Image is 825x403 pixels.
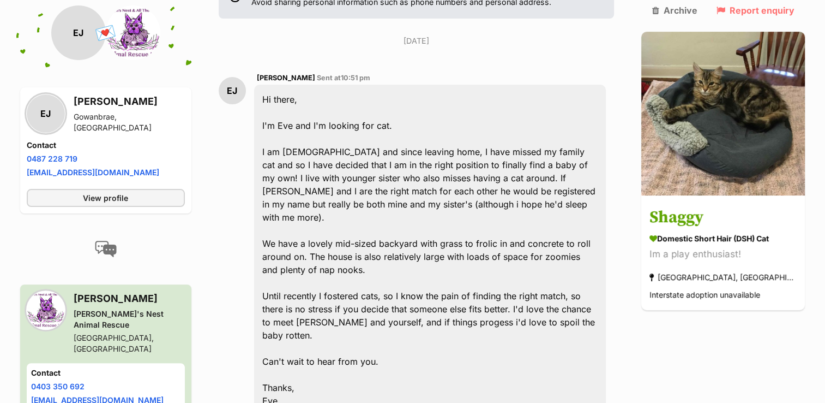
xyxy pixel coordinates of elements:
[74,309,185,330] div: [PERSON_NAME]'s Nest Animal Rescue
[74,111,185,133] div: Gowanbrae, [GEOGRAPHIC_DATA]
[341,74,370,82] span: 10:51 pm
[74,333,185,354] div: [GEOGRAPHIC_DATA], [GEOGRAPHIC_DATA]
[106,5,160,60] img: Robyn's Nest Animal Rescue profile pic
[93,21,118,45] span: 💌
[317,74,370,82] span: Sent at
[27,291,65,329] img: Robyn's Nest Animal Rescue profile pic
[74,94,185,109] h3: [PERSON_NAME]
[27,189,185,207] a: View profile
[31,368,180,378] h4: Contact
[27,94,65,133] div: EJ
[649,291,760,300] span: Interstate adoption unavailable
[31,382,85,391] a: 0403 350 692
[649,247,797,262] div: Im a play enthusiast!
[219,35,615,46] p: [DATE]
[257,74,315,82] span: [PERSON_NAME]
[27,140,185,151] h4: Contact
[83,192,128,204] span: View profile
[649,206,797,230] h3: Shaggy
[641,32,805,195] img: Shaggy
[51,5,106,60] div: EJ
[649,270,797,285] div: [GEOGRAPHIC_DATA], [GEOGRAPHIC_DATA]
[27,154,77,163] a: 0487 228 719
[716,5,794,15] a: Report enquiry
[95,241,117,257] img: conversation-icon-4a6f8262b818ee0b60e3300018af0b2d0b884aa5de6e9bcb8d3d4eeb1a70a7c4.svg
[641,198,805,311] a: Shaggy Domestic Short Hair (DSH) Cat Im a play enthusiast! [GEOGRAPHIC_DATA], [GEOGRAPHIC_DATA] I...
[74,291,185,306] h3: [PERSON_NAME]
[652,5,697,15] a: Archive
[27,168,159,177] a: [EMAIL_ADDRESS][DOMAIN_NAME]
[219,77,246,104] div: EJ
[649,233,797,245] div: Domestic Short Hair (DSH) Cat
